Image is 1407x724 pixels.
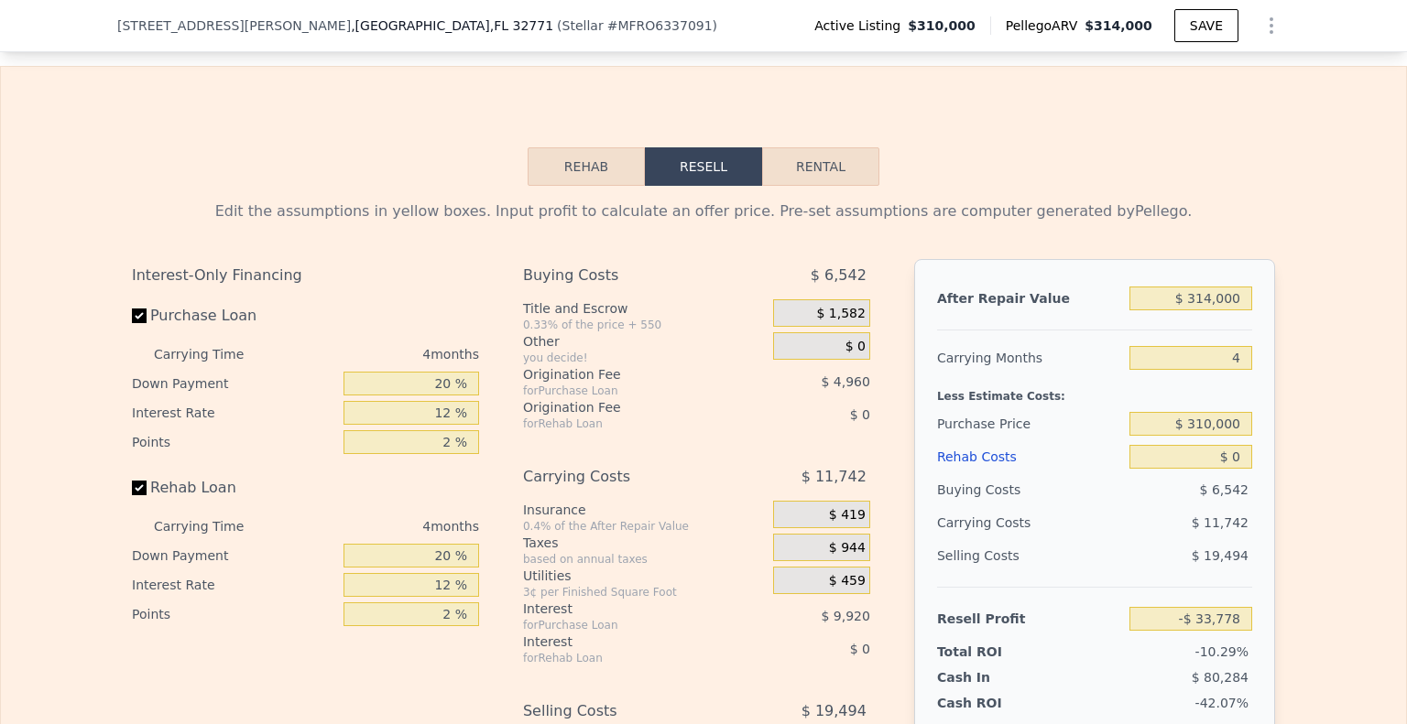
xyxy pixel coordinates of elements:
[523,299,766,318] div: Title and Escrow
[523,318,766,332] div: 0.33% of the price + 550
[523,618,727,632] div: for Purchase Loan
[1192,515,1249,530] span: $ 11,742
[1195,644,1249,659] span: -10.29%
[132,570,336,600] div: Interest Rate
[132,369,336,398] div: Down Payment
[816,306,865,322] span: $ 1,582
[523,534,766,552] div: Taxes
[802,460,867,493] span: $ 11,742
[523,552,766,567] div: based on annual taxes
[937,602,1122,635] div: Resell Profit
[154,340,273,369] div: Carrying Time
[154,512,273,541] div: Carrying Time
[523,501,766,519] div: Insurance
[132,471,336,504] label: Rehab Loan
[829,573,866,589] span: $ 459
[557,16,717,35] div: ( )
[850,642,870,656] span: $ 0
[523,351,766,365] div: you decide!
[937,506,1052,539] div: Carrying Costs
[937,282,1122,315] div: After Repair Value
[1006,16,1085,35] span: Pellego ARV
[523,384,727,398] div: for Purchase Loan
[937,374,1252,407] div: Less Estimate Costs:
[280,340,479,369] div: 4 months
[821,374,869,389] span: $ 4,960
[1192,548,1249,563] span: $ 19,494
[1192,670,1249,685] span: $ 80,284
[523,460,727,493] div: Carrying Costs
[829,540,866,557] span: $ 944
[490,18,553,33] span: , FL 32771
[845,339,866,355] span: $ 0
[607,18,713,33] span: # MFRO6337091
[132,259,479,292] div: Interest-Only Financing
[1085,18,1152,33] span: $314,000
[937,694,1069,712] div: Cash ROI
[132,200,1275,222] div: Edit the assumptions in yellow boxes. Input profit to calculate an offer price. Pre-set assumptio...
[762,147,879,186] button: Rental
[132,481,147,495] input: Rehab Loan
[937,407,1122,440] div: Purchase Price
[937,473,1122,506] div: Buying Costs
[523,632,727,651] div: Interest
[814,16,908,35] span: Active Listing
[523,600,727,618] div: Interest
[523,398,727,416] div: Origination Fee
[117,16,351,35] span: [STREET_ADDRESS][PERSON_NAME]
[937,539,1122,572] div: Selling Costs
[523,259,727,292] div: Buying Costs
[908,16,976,35] span: $310,000
[351,16,553,35] span: , [GEOGRAPHIC_DATA]
[937,643,1052,661] div: Total ROI
[523,585,766,600] div: 3¢ per Finished Square Foot
[937,341,1122,374] div: Carrying Months
[132,308,147,323] input: Purchase Loan
[132,541,336,570] div: Down Payment
[821,609,869,623] span: $ 9,920
[1200,482,1249,497] span: $ 6,542
[937,668,1052,686] div: Cash In
[523,416,727,431] div: for Rehab Loan
[1195,696,1249,710] span: -42.07%
[280,512,479,541] div: 4 months
[1174,9,1238,42] button: SAVE
[811,259,867,292] span: $ 6,542
[523,567,766,585] div: Utilities
[523,651,727,665] div: for Rehab Loan
[645,147,762,186] button: Resell
[850,407,870,422] span: $ 0
[937,440,1122,473] div: Rehab Costs
[523,332,766,351] div: Other
[562,18,604,33] span: Stellar
[829,507,866,524] span: $ 419
[523,519,766,534] div: 0.4% of the After Repair Value
[523,365,727,384] div: Origination Fee
[132,600,336,629] div: Points
[132,427,336,457] div: Points
[132,299,336,332] label: Purchase Loan
[132,398,336,427] div: Interest Rate
[1253,7,1290,44] button: Show Options
[528,147,645,186] button: Rehab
